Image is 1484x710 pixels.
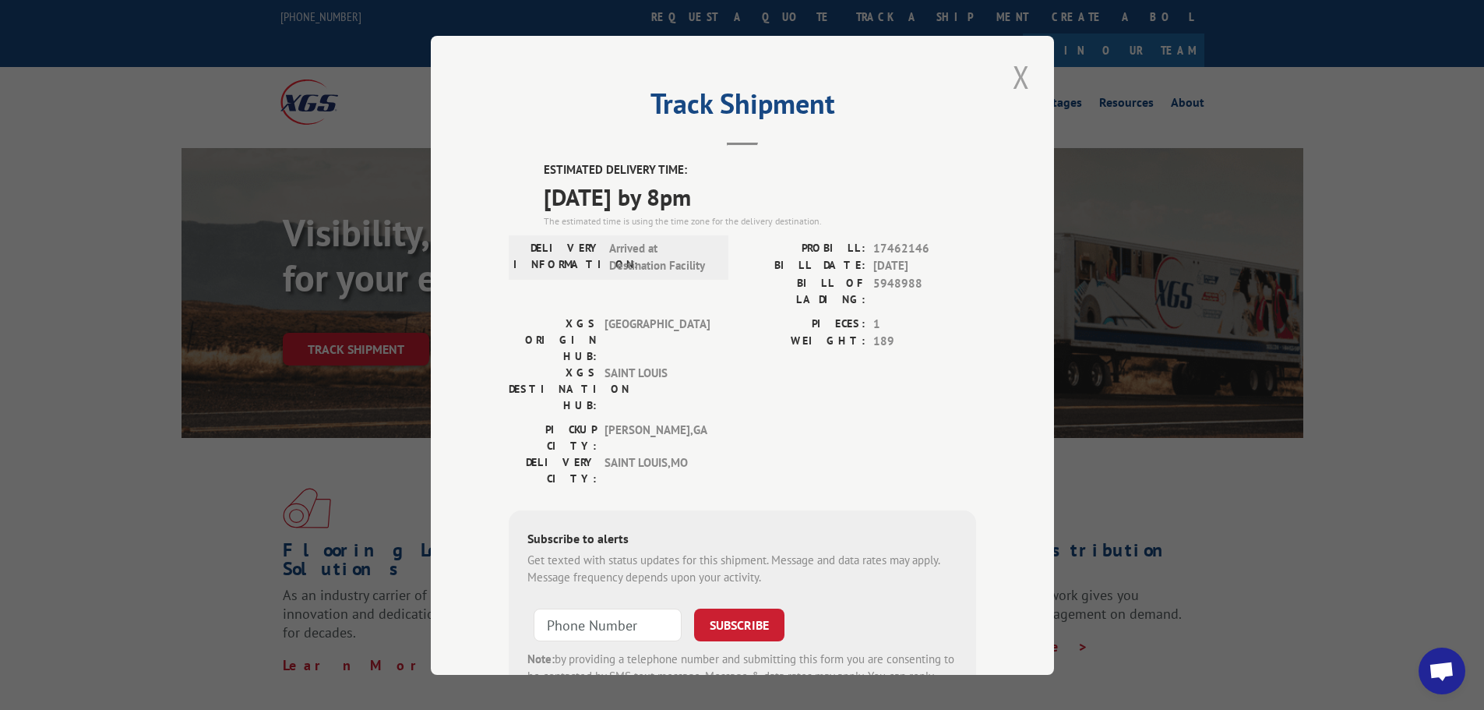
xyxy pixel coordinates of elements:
[742,239,865,257] label: PROBILL:
[605,421,710,454] span: [PERSON_NAME] , GA
[873,239,976,257] span: 17462146
[509,454,597,486] label: DELIVERY CITY:
[1419,648,1465,694] a: Open chat
[544,161,976,179] label: ESTIMATED DELIVERY TIME:
[534,608,682,641] input: Phone Number
[605,364,710,413] span: SAINT LOUIS
[527,650,957,703] div: by providing a telephone number and submitting this form you are consenting to be contacted by SM...
[873,274,976,307] span: 5948988
[605,315,710,364] span: [GEOGRAPHIC_DATA]
[513,239,601,274] label: DELIVERY INFORMATION:
[742,333,865,351] label: WEIGHT:
[742,315,865,333] label: PIECES:
[544,214,976,228] div: The estimated time is using the time zone for the delivery destination.
[527,651,555,666] strong: Note:
[742,257,865,275] label: BILL DATE:
[527,551,957,586] div: Get texted with status updates for this shipment. Message and data rates may apply. Message frequ...
[873,315,976,333] span: 1
[873,257,976,275] span: [DATE]
[509,315,597,364] label: XGS ORIGIN HUB:
[742,274,865,307] label: BILL OF LADING:
[609,239,714,274] span: Arrived at Destination Facility
[694,608,784,641] button: SUBSCRIBE
[1008,55,1035,98] button: Close modal
[605,454,710,486] span: SAINT LOUIS , MO
[527,528,957,551] div: Subscribe to alerts
[509,421,597,454] label: PICKUP CITY:
[544,178,976,214] span: [DATE] by 8pm
[509,364,597,413] label: XGS DESTINATION HUB:
[509,93,976,122] h2: Track Shipment
[873,333,976,351] span: 189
